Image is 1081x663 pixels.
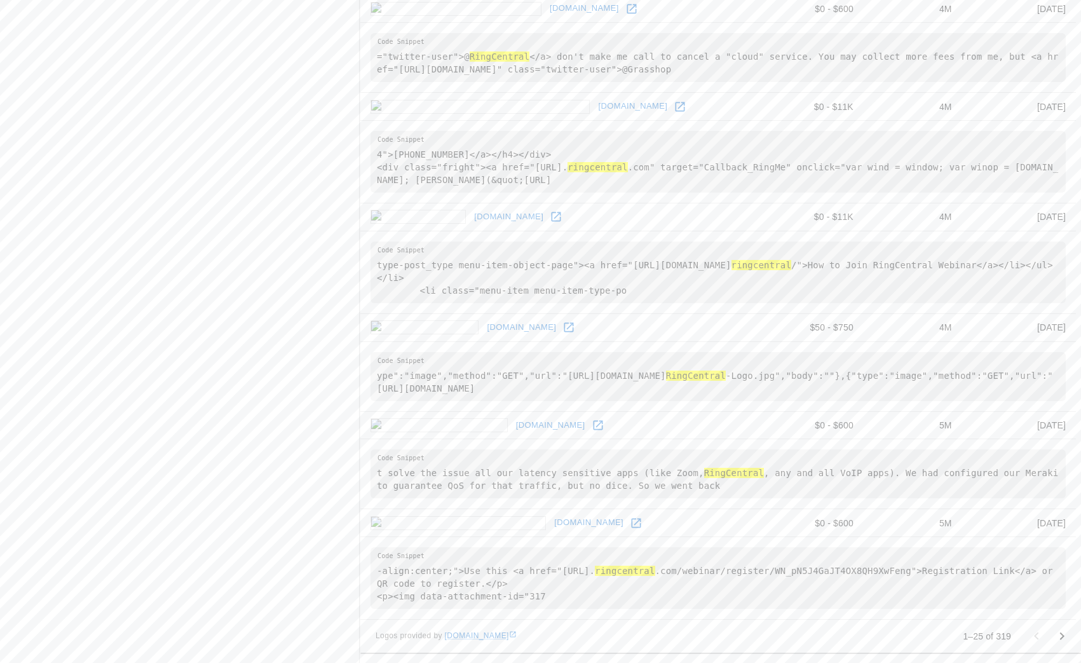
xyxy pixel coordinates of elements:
a: [DOMAIN_NAME] [445,631,517,640]
a: Open forwardmarchnews.com in new window [627,514,646,533]
a: [DOMAIN_NAME] [471,207,547,227]
hl: ringcentral [595,566,655,576]
img: creativedistraction.com icon [371,2,541,16]
pre: -align:center;">Use this <a href="[URL]. .com/webinar/register/WN_pN5J4GaJT4OX8QH9XwFeng">Registr... [371,547,1066,609]
pre: 4">[PHONE_NUMBER]</a></h4></div> <div class="fright"><a href="[URL]. .com" target="Callback_RingM... [371,131,1066,193]
img: inteveo.com icon [371,320,479,334]
a: Open psia-c.org in new window [547,207,566,226]
td: [DATE] [962,411,1076,439]
td: [DATE] [962,93,1076,121]
a: Open accountingsoftwaresecrets.com in new window [670,97,690,116]
a: [DOMAIN_NAME] [513,416,588,435]
pre: ="twitter-user">@ </a> don't make me call to cancel a "cloud" service. You may collect more fees ... [371,33,1066,82]
hl: RingCentral [470,51,529,62]
hl: RingCentral [666,371,726,381]
a: [DOMAIN_NAME] [551,513,627,533]
td: 4M [864,203,962,231]
hl: ringcentral [731,260,791,270]
td: 5M [864,509,962,537]
img: accountingsoftwaresecrets.com icon [371,100,590,114]
img: forwardmarchnews.com icon [371,516,546,530]
td: 5M [864,411,962,439]
span: Logos provided by [376,630,517,643]
td: $0 - $11K [759,93,864,121]
td: 4M [864,313,962,341]
iframe: Drift Widget Chat Controller [1017,573,1066,621]
td: $0 - $11K [759,203,864,231]
pre: t solve the issue all our latency sensitive apps (like Zoom, , any and all VoIP apps). We had con... [371,449,1066,498]
img: psia-c.org icon [371,210,466,224]
a: Open adityabansod.net in new window [588,416,608,435]
a: [DOMAIN_NAME] [484,318,559,338]
td: $0 - $600 [759,509,864,537]
td: [DATE] [962,203,1076,231]
pre: type-post_type menu-item-object-page"><a href="[URL][DOMAIN_NAME] /">How to Join RingCentral Webi... [371,242,1066,303]
td: [DATE] [962,509,1076,537]
hl: ringcentral [568,162,627,172]
td: [DATE] [962,313,1076,341]
img: adityabansod.net icon [371,418,508,432]
pre: ype":"image","method":"GET","url":"[URL][DOMAIN_NAME] -Logo.jpg","body":""},{"type":"image","meth... [371,352,1066,401]
td: $0 - $600 [759,411,864,439]
td: $50 - $750 [759,313,864,341]
a: Open inteveo.com in new window [559,318,578,337]
p: 1–25 of 319 [963,630,1011,643]
a: [DOMAIN_NAME] [595,97,670,116]
hl: RingCentral [704,468,764,478]
td: 4M [864,93,962,121]
button: Go to next page [1049,624,1075,649]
